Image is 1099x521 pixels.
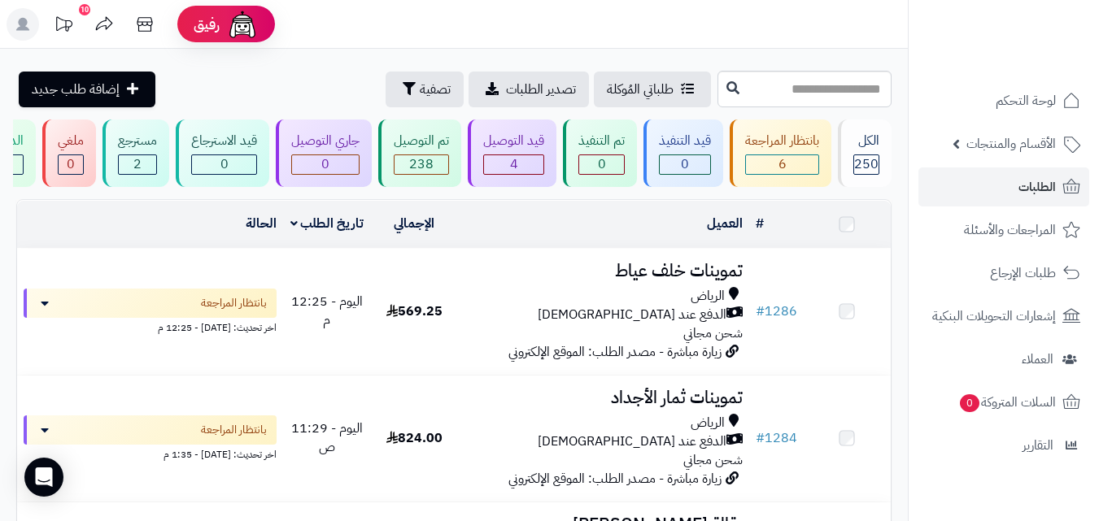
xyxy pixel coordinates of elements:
[1023,434,1053,457] span: التقارير
[409,154,434,174] span: 238
[918,81,1089,120] a: لوحة التحكم
[659,132,711,150] div: قيد التنفيذ
[201,422,267,438] span: بانتظار المراجعة
[118,132,157,150] div: مسترجع
[579,155,624,174] div: 0
[191,132,257,150] div: قيد الاسترجاع
[246,214,277,233] a: الحالة
[756,302,797,321] a: #1286
[660,155,710,174] div: 0
[835,119,895,187] a: الكل250
[756,428,765,448] span: #
[19,72,155,107] a: إضافة طلب جديد
[43,8,84,45] a: تحديثات المنصة
[918,340,1089,379] a: العملاء
[746,155,818,174] div: 6
[707,214,743,233] a: العميل
[853,132,879,150] div: الكل
[394,132,449,150] div: تم التوصيل
[560,119,640,187] a: تم التنفيذ 0
[24,318,277,335] div: اخر تحديث: [DATE] - 12:25 م
[386,72,464,107] button: تصفية
[201,295,267,311] span: بانتظار المراجعة
[691,287,725,306] span: الرياض
[960,394,979,412] span: 0
[420,80,451,99] span: تصفية
[745,132,819,150] div: بانتظار المراجعة
[291,132,360,150] div: جاري التوصيل
[386,302,443,321] span: 569.25
[683,450,743,470] span: شحن مجاني
[290,214,364,233] a: تاريخ الطلب
[607,80,674,99] span: طلباتي المُوكلة
[778,154,787,174] span: 6
[508,342,722,362] span: زيارة مباشرة - مصدر الطلب: الموقع الإلكتروني
[918,297,1089,336] a: إشعارات التحويلات البنكية
[990,262,1056,284] span: طلبات الإرجاع
[469,72,589,107] a: تصدير الطلبات
[918,211,1089,250] a: المراجعات والأسئلة
[464,389,743,407] h3: تموينات ثمار الأجداد
[538,432,726,451] span: الدفع عند [DEMOGRAPHIC_DATA]
[464,262,743,280] h3: تموينات خلف عياط
[918,254,1089,293] a: طلبات الإرجاع
[59,155,83,174] div: 0
[964,219,1056,241] span: المراجعات والأسئلة
[464,119,560,187] a: قيد التوصيل 4
[375,119,464,187] a: تم التوصيل 238
[966,132,1056,155] span: الأقسام والمنتجات
[1018,176,1056,198] span: الطلبات
[172,119,273,187] a: قيد الاسترجاع 0
[1022,348,1053,371] span: العملاء
[996,89,1056,112] span: لوحة التحكم
[39,119,99,187] a: ملغي 0
[99,119,172,187] a: مسترجع 2
[510,154,518,174] span: 4
[291,292,363,330] span: اليوم - 12:25 م
[133,154,142,174] span: 2
[756,214,764,233] a: #
[726,119,835,187] a: بانتظار المراجعة 6
[394,214,434,233] a: الإجمالي
[58,132,84,150] div: ملغي
[24,458,63,497] div: Open Intercom Messenger
[594,72,711,107] a: طلباتي المُوكلة
[918,426,1089,465] a: التقارير
[756,302,765,321] span: #
[508,469,722,488] span: زيارة مباشرة - مصدر الطلب: الموقع الإلكتروني
[24,445,277,462] div: اخر تحديث: [DATE] - 1:35 م
[640,119,726,187] a: قيد التنفيذ 0
[291,419,363,457] span: اليوم - 11:29 ص
[598,154,606,174] span: 0
[386,428,443,448] span: 824.00
[854,154,879,174] span: 250
[119,155,156,174] div: 2
[918,167,1089,206] a: الطلبات
[32,80,120,99] span: إضافة طلب جديد
[226,8,259,41] img: ai-face.png
[691,414,725,432] span: الرياض
[483,132,544,150] div: قيد التوصيل
[79,4,90,15] div: 10
[395,155,448,174] div: 238
[292,155,359,174] div: 0
[756,428,797,448] a: #1284
[958,391,1056,414] span: السلات المتروكة
[918,383,1089,422] a: السلات المتروكة0
[683,323,743,343] span: شحن مجاني
[194,15,220,34] span: رفيق
[484,155,543,174] div: 4
[321,154,329,174] span: 0
[220,154,229,174] span: 0
[506,80,576,99] span: تصدير الطلبات
[192,155,256,174] div: 0
[578,132,625,150] div: تم التنفيذ
[681,154,689,174] span: 0
[273,119,375,187] a: جاري التوصيل 0
[67,154,75,174] span: 0
[538,306,726,324] span: الدفع عند [DEMOGRAPHIC_DATA]
[932,305,1056,328] span: إشعارات التحويلات البنكية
